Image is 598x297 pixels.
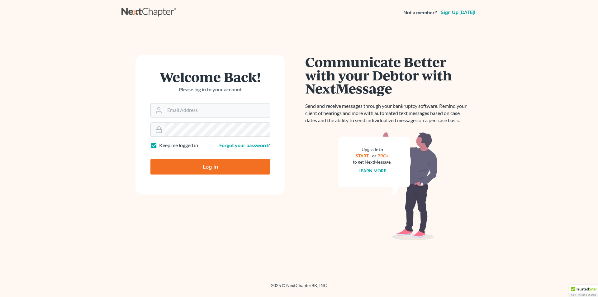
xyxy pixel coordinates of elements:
[219,142,270,148] a: Forgot your password?
[403,9,437,16] strong: Not a member?
[150,86,270,93] p: Please log in to your account
[358,168,386,173] a: Learn more
[356,153,371,158] a: START+
[150,70,270,84] h1: Welcome Back!
[353,146,392,153] div: Upgrade to
[377,153,389,158] a: PRO+
[439,10,477,15] a: Sign up [DATE]!
[569,285,598,297] div: TrustedSite Certified
[165,103,270,117] input: Email Address
[150,159,270,175] input: Log In
[121,282,477,294] div: 2025 © NextChapterBK, INC
[338,132,438,241] img: nextmessage_bg-59042aed3d76b12b5cd301f8e5b87938c9018125f34e5fa2b7a6b67550977c72.svg
[305,103,470,124] p: Send and receive messages through your bankruptcy software. Remind your client of hearings and mo...
[159,142,198,149] label: Keep me logged in
[353,159,392,165] div: to get NextMessage.
[305,55,470,95] h1: Communicate Better with your Debtor with NextMessage
[372,153,377,158] span: or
